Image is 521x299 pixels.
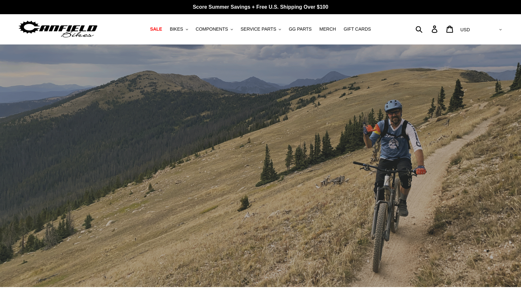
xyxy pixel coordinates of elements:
[344,26,371,32] span: GIFT CARDS
[193,25,236,34] button: COMPONENTS
[150,26,162,32] span: SALE
[241,26,276,32] span: SERVICE PARTS
[419,22,436,36] input: Search
[316,25,339,34] a: MERCH
[286,25,315,34] a: GG PARTS
[18,19,98,39] img: Canfield Bikes
[147,25,165,34] a: SALE
[196,26,228,32] span: COMPONENTS
[166,25,191,34] button: BIKES
[340,25,374,34] a: GIFT CARDS
[289,26,312,32] span: GG PARTS
[170,26,183,32] span: BIKES
[319,26,336,32] span: MERCH
[237,25,284,34] button: SERVICE PARTS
